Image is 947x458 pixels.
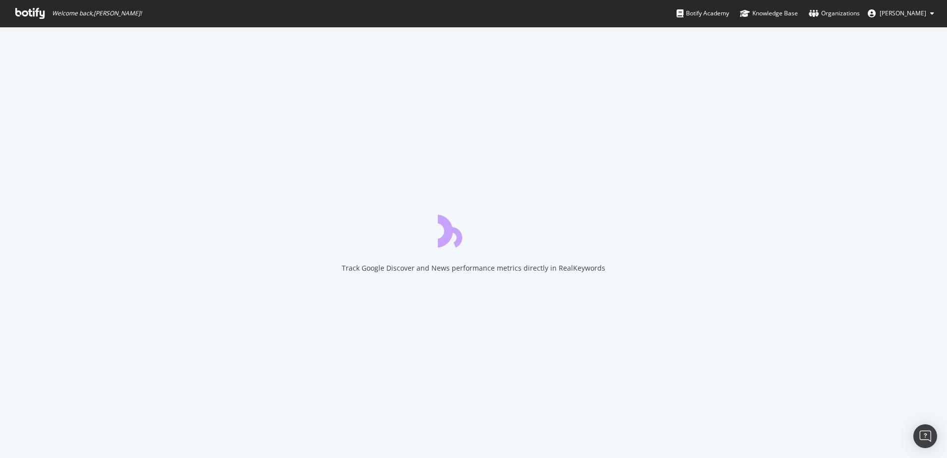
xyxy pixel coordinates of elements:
[913,424,937,448] div: Open Intercom Messenger
[52,9,142,17] span: Welcome back, [PERSON_NAME] !
[809,8,860,18] div: Organizations
[860,5,942,21] button: [PERSON_NAME]
[740,8,798,18] div: Knowledge Base
[677,8,729,18] div: Botify Academy
[438,212,509,247] div: animation
[880,9,926,17] span: Alexa Kiradzhibashyan
[342,263,605,273] div: Track Google Discover and News performance metrics directly in RealKeywords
